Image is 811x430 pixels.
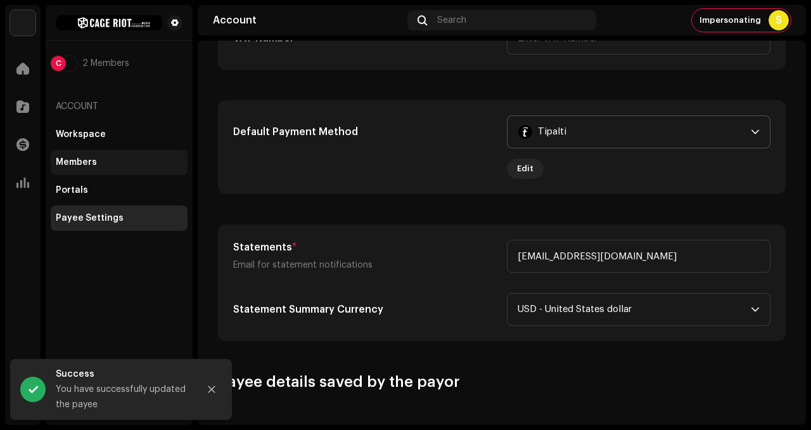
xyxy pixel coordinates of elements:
[51,91,188,122] re-a-nav-header: Account
[199,377,224,402] button: Close
[56,15,162,30] img: 32fd7141-360c-44c3-81c1-7b74791b89bc
[56,129,106,140] div: Workspace
[56,367,189,382] div: Success
[56,382,189,412] div: You have successfully updated the payee
[518,116,751,148] span: Tipalti
[10,10,35,36] img: 3bdc119d-ef2f-4d41-acde-c0e9095fc35a
[751,116,760,148] div: dropdown trigger
[51,205,188,231] re-m-nav-item: Payee Settings
[51,56,66,71] div: C
[56,213,124,223] div: Payee Settings
[233,257,497,273] p: Email for statement notifications
[507,240,770,273] input: Enter email
[82,58,129,68] span: 2 Members
[62,56,77,71] img: cd2a052d-7e54-4e8e-9846-86526ee820f2
[518,294,751,325] span: USD - United States dollar
[233,302,497,317] h5: Statement Summary Currency
[769,10,789,30] div: S
[51,122,188,147] re-m-nav-item: Workspace
[233,240,497,255] h5: Statements
[51,178,188,203] re-m-nav-item: Portals
[538,116,566,148] span: Tipalti
[507,159,544,179] button: Edit
[213,15,402,25] div: Account
[751,294,760,325] div: dropdown trigger
[56,157,97,167] div: Members
[437,15,466,25] span: Search
[51,150,188,175] re-m-nav-item: Members
[699,15,761,25] span: Impersonating
[218,372,786,392] h3: Payee details saved by the payor
[233,124,497,140] h5: Default Payment Method
[56,185,88,195] div: Portals
[517,156,533,181] span: Edit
